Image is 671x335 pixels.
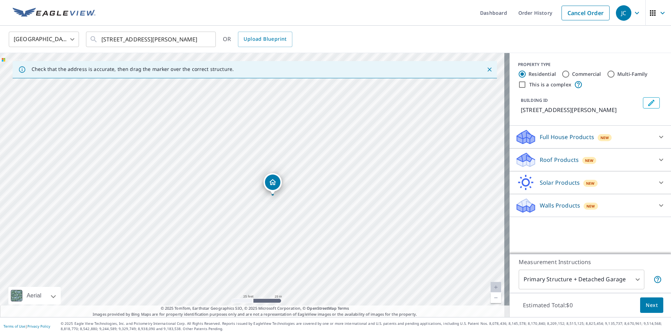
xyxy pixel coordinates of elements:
[61,321,667,331] p: © 2025 Eagle View Technologies, Inc. and Pictometry International Corp. All Rights Reserved. Repo...
[519,270,644,289] div: Primary Structure + Detached Garage
[515,151,665,168] div: Roof ProductsNew
[562,6,610,20] a: Cancel Order
[27,324,50,329] a: Privacy Policy
[515,197,665,214] div: Walls ProductsNew
[515,129,665,145] div: Full House ProductsNew
[515,174,665,191] div: Solar ProductsNew
[13,8,95,18] img: EV Logo
[518,61,663,68] div: PROPERTY TYPE
[161,306,349,311] span: © 2025 TomTom, Earthstar Geographics SIO, © 2025 Microsoft Corporation, ©
[540,178,580,187] p: Solar Products
[646,301,658,310] span: Next
[517,297,578,313] p: Estimated Total: $0
[491,293,501,303] a: Current Level 20, Zoom Out
[600,135,609,140] span: New
[264,173,282,195] div: Dropped pin, building 1, Residential property, 1810 Addington Dr Carrollton, TX 75007
[643,97,660,109] button: Edit building 1
[586,180,595,186] span: New
[521,97,548,103] p: BUILDING ID
[540,156,579,164] p: Roof Products
[519,258,662,266] p: Measurement Instructions
[4,324,50,328] p: |
[540,201,580,210] p: Walls Products
[244,35,286,44] span: Upload Blueprint
[640,297,663,313] button: Next
[491,282,501,293] a: Current Level 20, Zoom In Disabled
[8,287,61,304] div: Aerial
[25,287,44,304] div: Aerial
[572,71,601,78] label: Commercial
[653,275,662,284] span: Your report will include the primary structure and a detached garage if one exists.
[9,29,79,49] div: [GEOGRAPHIC_DATA]
[307,306,336,311] a: OpenStreetMap
[101,29,201,49] input: Search by address or latitude-longitude
[586,203,595,209] span: New
[529,71,556,78] label: Residential
[238,32,292,47] a: Upload Blueprint
[529,81,571,88] label: This is a complex
[540,133,594,141] p: Full House Products
[4,324,25,329] a: Terms of Use
[616,5,631,21] div: JC
[585,158,594,163] span: New
[617,71,648,78] label: Multi-Family
[521,106,640,114] p: [STREET_ADDRESS][PERSON_NAME]
[32,66,234,72] p: Check that the address is accurate, then drag the marker over the correct structure.
[223,32,292,47] div: OR
[338,306,349,311] a: Terms
[485,65,494,74] button: Close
